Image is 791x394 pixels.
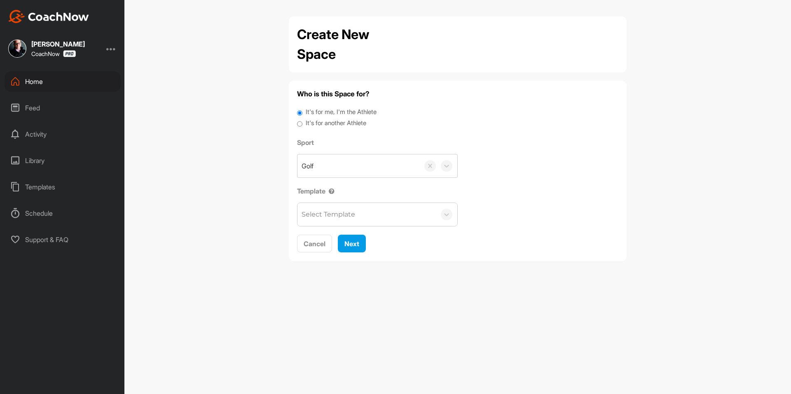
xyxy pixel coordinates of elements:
[304,240,325,248] span: Cancel
[31,41,85,47] div: [PERSON_NAME]
[5,71,121,92] div: Home
[63,50,76,57] img: CoachNow Pro
[31,50,76,57] div: CoachNow
[344,240,359,248] span: Next
[297,138,458,147] label: Sport
[306,119,366,128] label: It's for another Athlete
[5,124,121,145] div: Activity
[297,25,408,64] h2: Create New Space
[5,229,121,250] div: Support & FAQ
[297,89,618,99] h4: Who is this Space for?
[5,177,121,197] div: Templates
[302,161,314,171] div: Golf
[306,107,377,117] label: It's for me, I'm the Athlete
[338,235,366,252] button: Next
[5,203,121,224] div: Schedule
[297,235,332,252] button: Cancel
[8,10,89,23] img: CoachNow
[297,186,458,196] label: Template
[8,40,26,58] img: square_d7b6dd5b2d8b6df5777e39d7bdd614c0.jpg
[5,150,121,171] div: Library
[302,210,355,219] div: Select Template
[5,98,121,118] div: Feed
